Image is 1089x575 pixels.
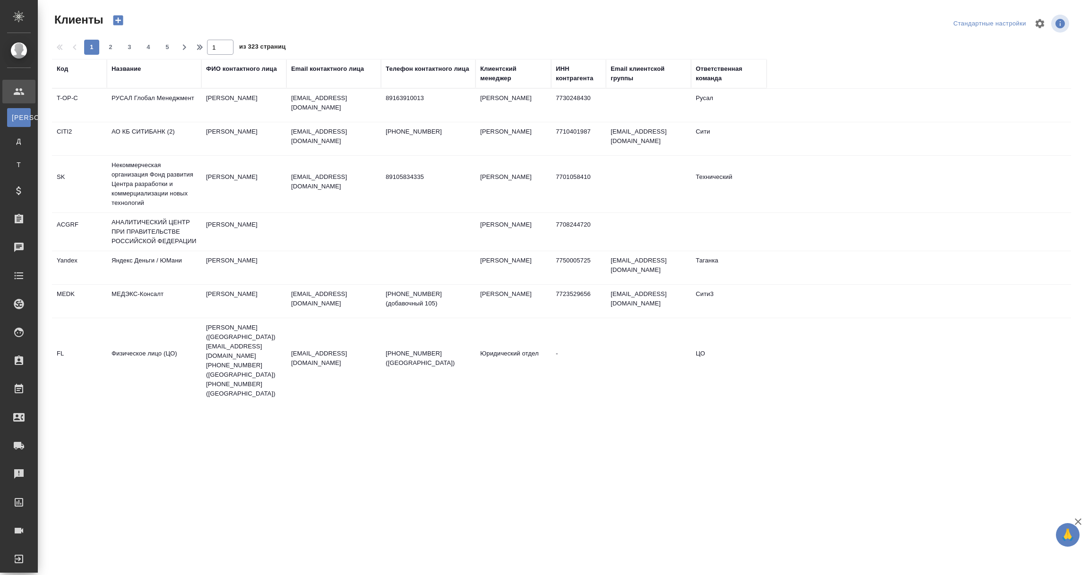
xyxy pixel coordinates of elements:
[691,285,767,318] td: Сити3
[551,89,606,122] td: 7730248430
[691,168,767,201] td: Технический
[551,285,606,318] td: 7723529656
[291,289,376,308] p: [EMAIL_ADDRESS][DOMAIN_NAME]
[475,122,551,155] td: [PERSON_NAME]
[107,12,130,28] button: Создать
[7,108,31,127] a: [PERSON_NAME]
[1056,523,1080,547] button: 🙏
[7,155,31,174] a: Т
[475,344,551,377] td: Юридический отдел
[386,127,471,136] p: [PHONE_NUMBER]
[12,136,26,146] span: Д
[107,213,201,251] td: АНАЛИТИЧЕСКИЙ ЦЕНТР ПРИ ПРАВИТЕЛЬСТВЕ РОССИЙСКОЙ ФЕДЕРАЦИИ
[107,156,201,212] td: Некоммерческая организация Фонд развития Центра разработки и коммерциализации новых технологий
[52,344,107,377] td: FL
[551,122,606,155] td: 7710401987
[291,172,376,191] p: [EMAIL_ADDRESS][DOMAIN_NAME]
[475,285,551,318] td: [PERSON_NAME]
[201,89,286,122] td: [PERSON_NAME]
[1051,15,1071,33] span: Посмотреть информацию
[386,289,471,308] p: [PHONE_NUMBER] (добавочный 105)
[291,64,364,74] div: Email контактного лица
[7,132,31,151] a: Д
[1060,525,1076,545] span: 🙏
[951,17,1028,31] div: split button
[12,160,26,169] span: Т
[239,41,285,55] span: из 323 страниц
[160,40,175,55] button: 5
[107,122,201,155] td: АО КБ СИТИБАНК (2)
[386,93,471,103] p: 89163910013
[691,122,767,155] td: Сити
[606,122,691,155] td: [EMAIL_ADDRESS][DOMAIN_NAME]
[475,251,551,284] td: [PERSON_NAME]
[57,64,68,74] div: Код
[52,168,107,201] td: SK
[475,168,551,201] td: [PERSON_NAME]
[551,215,606,248] td: 7708244720
[141,40,156,55] button: 4
[386,172,471,182] p: 89105834335
[1028,12,1051,35] span: Настроить таблицу
[606,285,691,318] td: [EMAIL_ADDRESS][DOMAIN_NAME]
[107,89,201,122] td: РУСАЛ Глобал Менеджмент
[103,42,118,52] span: 2
[691,251,767,284] td: Таганка
[201,285,286,318] td: [PERSON_NAME]
[141,42,156,52] span: 4
[52,89,107,122] td: T-OP-C
[201,122,286,155] td: [PERSON_NAME]
[691,344,767,377] td: ЦО
[52,215,107,248] td: ACGRF
[475,215,551,248] td: [PERSON_NAME]
[52,285,107,318] td: MEDK
[122,42,137,52] span: 3
[201,215,286,248] td: [PERSON_NAME]
[12,113,26,122] span: [PERSON_NAME]
[201,318,286,403] td: [PERSON_NAME] ([GEOGRAPHIC_DATA]) [EMAIL_ADDRESS][DOMAIN_NAME] [PHONE_NUMBER] ([GEOGRAPHIC_DATA])...
[206,64,277,74] div: ФИО контактного лица
[201,168,286,201] td: [PERSON_NAME]
[611,64,686,83] div: Email клиентской группы
[386,349,471,368] p: [PHONE_NUMBER] ([GEOGRAPHIC_DATA])
[475,89,551,122] td: [PERSON_NAME]
[291,349,376,368] p: [EMAIL_ADDRESS][DOMAIN_NAME]
[696,64,762,83] div: Ответственная команда
[480,64,546,83] div: Клиентский менеджер
[551,344,606,377] td: -
[386,64,469,74] div: Телефон контактного лица
[122,40,137,55] button: 3
[52,251,107,284] td: Yandex
[160,42,175,52] span: 5
[201,251,286,284] td: [PERSON_NAME]
[551,251,606,284] td: 7750005725
[52,12,103,27] span: Клиенты
[291,93,376,112] p: [EMAIL_ADDRESS][DOMAIN_NAME]
[107,285,201,318] td: МЕДЭКС-Консалт
[606,251,691,284] td: [EMAIL_ADDRESS][DOMAIN_NAME]
[551,168,606,201] td: 7701058410
[691,89,767,122] td: Русал
[107,344,201,377] td: Физическое лицо (ЦО)
[291,127,376,146] p: [EMAIL_ADDRESS][DOMAIN_NAME]
[52,122,107,155] td: CITI2
[103,40,118,55] button: 2
[556,64,601,83] div: ИНН контрагента
[107,251,201,284] td: Яндекс Деньги / ЮМани
[112,64,141,74] div: Название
